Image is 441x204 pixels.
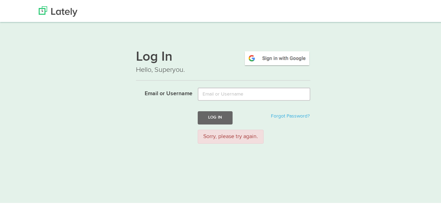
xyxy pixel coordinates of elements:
[136,49,310,64] h1: Log In
[198,110,233,123] button: Log In
[198,86,310,100] input: Email or Username
[244,49,310,65] img: google-signin.png
[136,64,310,74] p: Hello, Superyou.
[39,5,77,16] img: Lately
[198,129,264,143] div: Sorry, please try again.
[271,113,310,118] a: Forgot Password?
[131,86,192,97] label: Email or Username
